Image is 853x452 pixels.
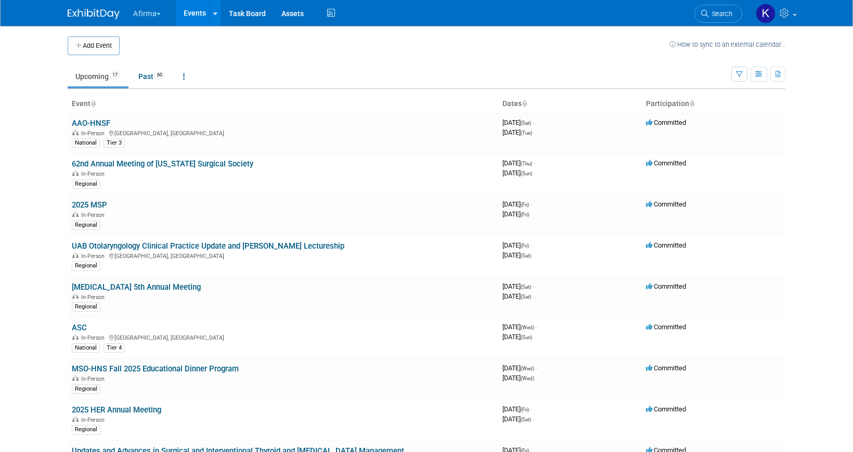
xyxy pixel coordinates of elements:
span: [DATE] [502,292,531,300]
span: (Fri) [521,212,529,217]
span: Committed [646,159,686,167]
span: (Wed) [521,325,534,330]
a: ASC [72,323,87,332]
span: [DATE] [502,333,532,341]
a: Sort by Start Date [522,99,527,108]
span: (Sat) [521,253,531,259]
button: Add Event [68,36,120,55]
span: - [531,241,532,249]
a: 2025 MSP [72,200,107,210]
span: 60 [154,71,165,79]
a: Upcoming17 [68,67,128,86]
span: [DATE] [502,415,531,423]
span: - [533,119,534,126]
span: [DATE] [502,119,534,126]
img: ExhibitDay [68,9,120,19]
span: In-Person [81,212,108,218]
th: Participation [642,95,785,113]
span: - [536,364,537,372]
span: (Sat) [521,417,531,422]
div: Regional [72,261,100,270]
img: In-Person Event [72,130,79,135]
span: - [533,282,534,290]
img: In-Person Event [72,212,79,217]
span: - [534,159,535,167]
span: Committed [646,282,686,290]
span: Committed [646,241,686,249]
span: (Wed) [521,366,534,371]
div: [GEOGRAPHIC_DATA], [GEOGRAPHIC_DATA] [72,333,494,341]
div: Regional [72,384,100,394]
span: [DATE] [502,364,537,372]
img: Keirsten Davis [756,4,776,23]
th: Dates [498,95,642,113]
div: Tier 3 [104,138,125,148]
span: [DATE] [502,374,534,382]
span: (Sat) [521,294,531,300]
img: In-Person Event [72,334,79,340]
span: [DATE] [502,323,537,331]
span: In-Person [81,294,108,301]
span: Committed [646,323,686,331]
span: (Tue) [521,130,532,136]
a: How to sync to an external calendar... [669,41,785,48]
span: [DATE] [502,405,532,413]
span: [DATE] [502,200,532,208]
a: Sort by Event Name [91,99,96,108]
span: [DATE] [502,159,535,167]
a: Search [694,5,742,23]
span: [DATE] [502,241,532,249]
a: UAB Otolaryngology Clinical Practice Update and [PERSON_NAME] Lectureship [72,241,344,251]
img: In-Person Event [72,171,79,176]
a: 62nd Annual Meeting of [US_STATE] Surgical Society [72,159,253,169]
span: (Fri) [521,243,529,249]
span: - [531,200,532,208]
a: 2025 HER Annual Meeting [72,405,161,415]
div: National [72,138,100,148]
span: Committed [646,119,686,126]
span: (Sat) [521,284,531,290]
span: Search [708,10,732,18]
a: MSO-HNS Fall 2025 Educational Dinner Program [72,364,239,373]
span: [DATE] [502,169,532,177]
img: In-Person Event [72,417,79,422]
span: [DATE] [502,251,531,259]
span: [DATE] [502,128,532,136]
div: Regional [72,425,100,434]
div: [GEOGRAPHIC_DATA], [GEOGRAPHIC_DATA] [72,128,494,137]
span: [DATE] [502,210,529,218]
div: National [72,343,100,353]
span: In-Person [81,417,108,423]
a: AAO-HNSF [72,119,110,128]
span: (Thu) [521,161,532,166]
th: Event [68,95,498,113]
div: Regional [72,221,100,230]
span: In-Person [81,253,108,260]
span: In-Person [81,376,108,382]
div: Regional [72,179,100,189]
div: Regional [72,302,100,312]
span: Committed [646,364,686,372]
span: (Fri) [521,407,529,412]
img: In-Person Event [72,253,79,258]
img: In-Person Event [72,376,79,381]
div: Tier 4 [104,343,125,353]
a: [MEDICAL_DATA] 5th Annual Meeting [72,282,201,292]
span: - [531,405,532,413]
img: In-Person Event [72,294,79,299]
span: In-Person [81,334,108,341]
span: [DATE] [502,282,534,290]
span: (Fri) [521,202,529,208]
span: (Sat) [521,120,531,126]
span: Committed [646,405,686,413]
a: Sort by Participation Type [689,99,694,108]
span: In-Person [81,130,108,137]
span: (Wed) [521,376,534,381]
span: (Sun) [521,334,532,340]
a: Past60 [131,67,173,86]
span: - [536,323,537,331]
span: Committed [646,200,686,208]
span: (Sun) [521,171,532,176]
div: [GEOGRAPHIC_DATA], [GEOGRAPHIC_DATA] [72,251,494,260]
span: In-Person [81,171,108,177]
